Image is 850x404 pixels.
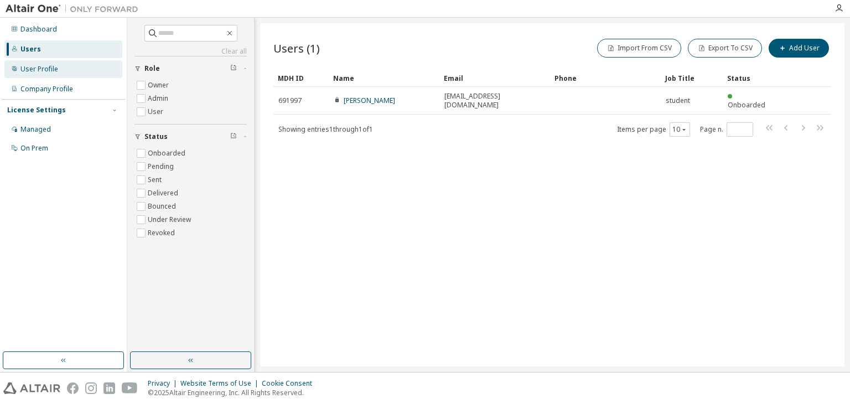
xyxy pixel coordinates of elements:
[148,92,170,105] label: Admin
[230,132,237,141] span: Clear filter
[554,69,656,87] div: Phone
[122,382,138,394] img: youtube.svg
[148,105,165,118] label: User
[728,100,765,110] span: Onboarded
[148,147,188,160] label: Onboarded
[230,64,237,73] span: Clear filter
[700,122,753,137] span: Page n.
[672,125,687,134] button: 10
[688,39,762,58] button: Export To CSV
[148,379,180,388] div: Privacy
[769,39,829,58] button: Add User
[148,213,193,226] label: Under Review
[148,173,164,187] label: Sent
[20,85,73,94] div: Company Profile
[148,79,171,92] label: Owner
[85,382,97,394] img: instagram.svg
[20,45,41,54] div: Users
[144,132,168,141] span: Status
[7,106,66,115] div: License Settings
[262,379,319,388] div: Cookie Consent
[278,96,302,105] span: 691997
[134,56,247,81] button: Role
[148,187,180,200] label: Delivered
[444,92,545,110] span: [EMAIL_ADDRESS][DOMAIN_NAME]
[278,69,324,87] div: MDH ID
[67,382,79,394] img: facebook.svg
[444,69,546,87] div: Email
[20,125,51,134] div: Managed
[278,125,373,134] span: Showing entries 1 through 1 of 1
[148,388,319,397] p: © 2025 Altair Engineering, Inc. All Rights Reserved.
[617,122,690,137] span: Items per page
[727,69,774,87] div: Status
[148,200,178,213] label: Bounced
[20,144,48,153] div: On Prem
[134,47,247,56] a: Clear all
[333,69,435,87] div: Name
[3,382,60,394] img: altair_logo.svg
[20,65,58,74] div: User Profile
[597,39,681,58] button: Import From CSV
[180,379,262,388] div: Website Terms of Use
[103,382,115,394] img: linkedin.svg
[6,3,144,14] img: Altair One
[148,160,176,173] label: Pending
[144,64,160,73] span: Role
[148,226,177,240] label: Revoked
[344,96,395,105] a: [PERSON_NAME]
[666,96,690,105] span: student
[273,40,320,56] span: Users (1)
[134,125,247,149] button: Status
[665,69,718,87] div: Job Title
[20,25,57,34] div: Dashboard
